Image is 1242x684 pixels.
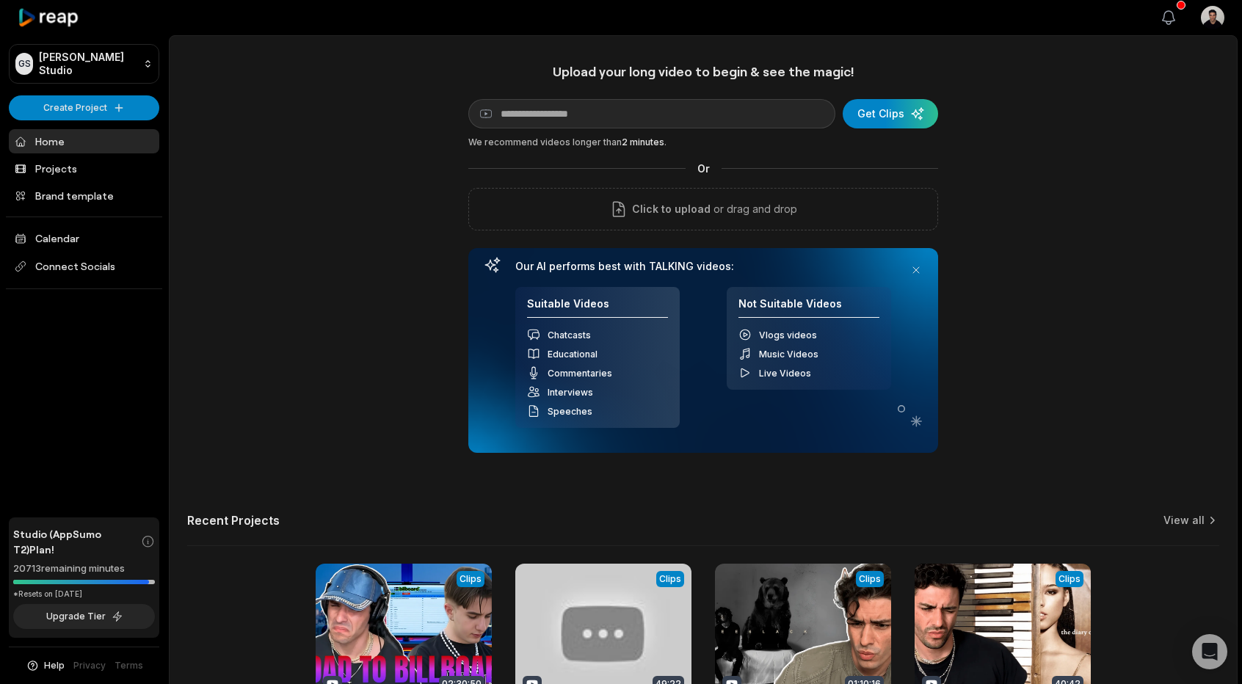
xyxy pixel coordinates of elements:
[44,659,65,672] span: Help
[759,349,818,360] span: Music Videos
[527,297,668,319] h4: Suitable Videos
[711,200,797,218] p: or drag and drop
[843,99,938,128] button: Get Clips
[9,226,159,250] a: Calendar
[632,200,711,218] span: Click to upload
[13,526,141,557] span: Studio (AppSumo T2) Plan!
[13,589,155,600] div: *Resets on [DATE]
[115,659,143,672] a: Terms
[9,95,159,120] button: Create Project
[13,604,155,629] button: Upgrade Tier
[9,253,159,280] span: Connect Socials
[13,561,155,576] div: 20713 remaining minutes
[26,659,65,672] button: Help
[1163,513,1205,528] a: View all
[15,53,33,75] div: GS
[9,156,159,181] a: Projects
[548,387,593,398] span: Interviews
[39,51,137,77] p: [PERSON_NAME] Studio
[468,136,938,149] div: We recommend videos longer than .
[548,368,612,379] span: Commentaries
[9,183,159,208] a: Brand template
[9,129,159,153] a: Home
[548,349,598,360] span: Educational
[1192,634,1227,669] div: Open Intercom Messenger
[73,659,106,672] a: Privacy
[686,161,722,176] span: Or
[187,513,280,528] h2: Recent Projects
[468,63,938,80] h1: Upload your long video to begin & see the magic!
[759,330,817,341] span: Vlogs videos
[738,297,879,319] h4: Not Suitable Videos
[622,137,664,148] span: 2 minutes
[548,406,592,417] span: Speeches
[759,368,811,379] span: Live Videos
[515,260,891,273] h3: Our AI performs best with TALKING videos:
[548,330,591,341] span: Chatcasts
